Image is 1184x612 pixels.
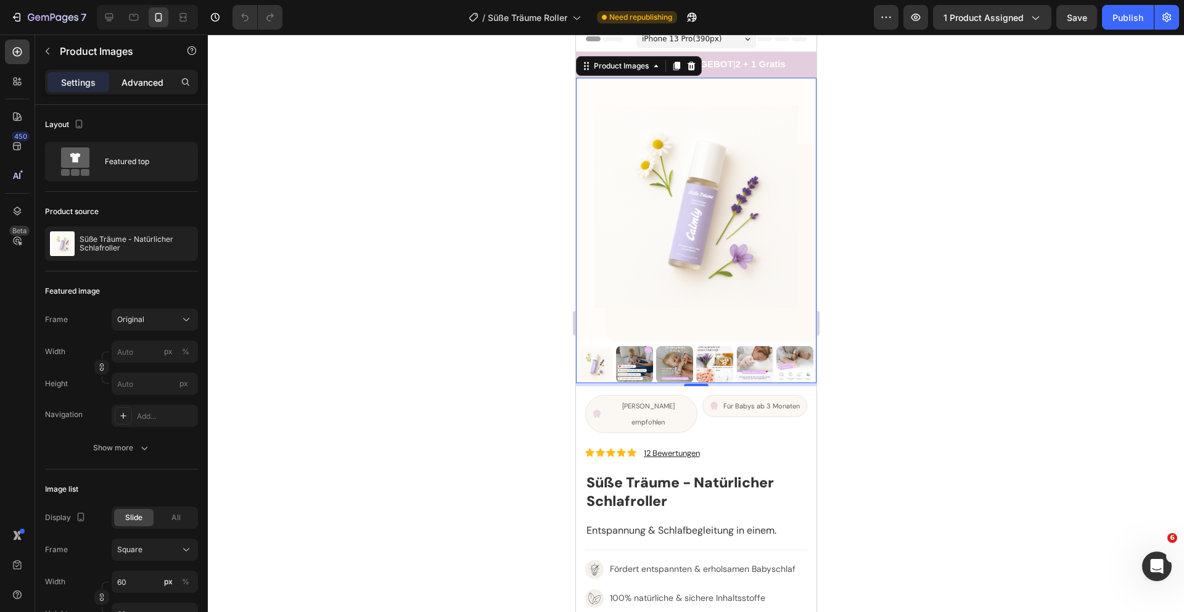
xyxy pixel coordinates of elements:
button: % [161,344,176,359]
strong: 2 + 1 Gratis [160,24,210,35]
p: Süße Träume - Natürlicher Schlafroller [80,235,193,252]
button: % [161,574,176,589]
button: 1 product assigned [933,5,1051,30]
button: Original [112,308,198,331]
div: % [182,346,189,357]
button: Show more [45,437,198,459]
label: Height [45,378,68,389]
img: product feature img [50,231,75,256]
span: Süße Träume Roller [488,11,567,24]
button: px [178,574,193,589]
div: Publish [1112,11,1143,24]
p: Product Images [60,44,165,59]
input: px [112,373,198,395]
input: px% [112,571,198,593]
label: Width [45,346,65,357]
u: 12 Bewertungen [68,413,124,424]
label: Frame [45,544,68,555]
span: Entspannung & Schlafbegleitung in einem. [10,489,200,502]
span: [PERSON_NAME] empfohlen [46,367,99,392]
iframe: Design area [576,35,816,612]
span: Fördert entspannten & erholsamen Babyschlaf [34,529,220,540]
div: Featured top [105,147,180,176]
h1: Süße Träume - Natürlicher Schlafroller [9,438,231,478]
span: Original [117,314,144,325]
div: Layout [45,117,86,133]
span: 1 product assigned [943,11,1024,24]
div: Undo/Redo [232,5,282,30]
div: Add... [137,411,195,422]
div: Display [45,510,88,526]
span: Für Babys ab 3 Monaten [147,367,224,376]
a: 12 Bewertungen [68,412,124,426]
span: Slide [125,512,142,523]
button: Square [112,539,198,561]
label: Width [45,576,65,587]
div: Beta [9,226,30,236]
span: px [179,379,188,388]
p: 7 [81,10,86,25]
div: Navigation [45,409,83,420]
div: Show more [93,442,150,454]
button: 7 [5,5,92,30]
label: Frame [45,314,68,325]
span: / [482,11,485,24]
span: Need republishing [609,12,672,23]
button: Publish [1102,5,1154,30]
div: px [164,346,173,357]
div: Product source [45,206,99,217]
p: Advanced [121,76,163,89]
div: Featured image [45,286,100,297]
span: 100% natürliche & sichere Inhaltsstoffe [34,558,189,569]
div: 450 [12,131,30,141]
p: Settings [61,76,96,89]
div: % [182,576,189,587]
button: px [178,344,193,359]
button: <p><span style="color:#5E5E5E;font-size:11px;">Von Hebammen empfohlen</span></p> [9,360,121,399]
span: 6 [1167,533,1177,543]
iframe: Intercom live chat [1142,552,1172,581]
input: px% [112,341,198,363]
span: Square [117,544,142,555]
div: px [164,576,173,587]
span: All [171,512,181,523]
div: Image list [45,484,78,495]
button: <p><span style="color:#5E5E5E;font-size:11px;">Für Babys ab 3 Monaten</span></p> [126,360,231,382]
span: Save [1067,12,1087,23]
button: Save [1056,5,1097,30]
div: Product Images [15,26,75,37]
